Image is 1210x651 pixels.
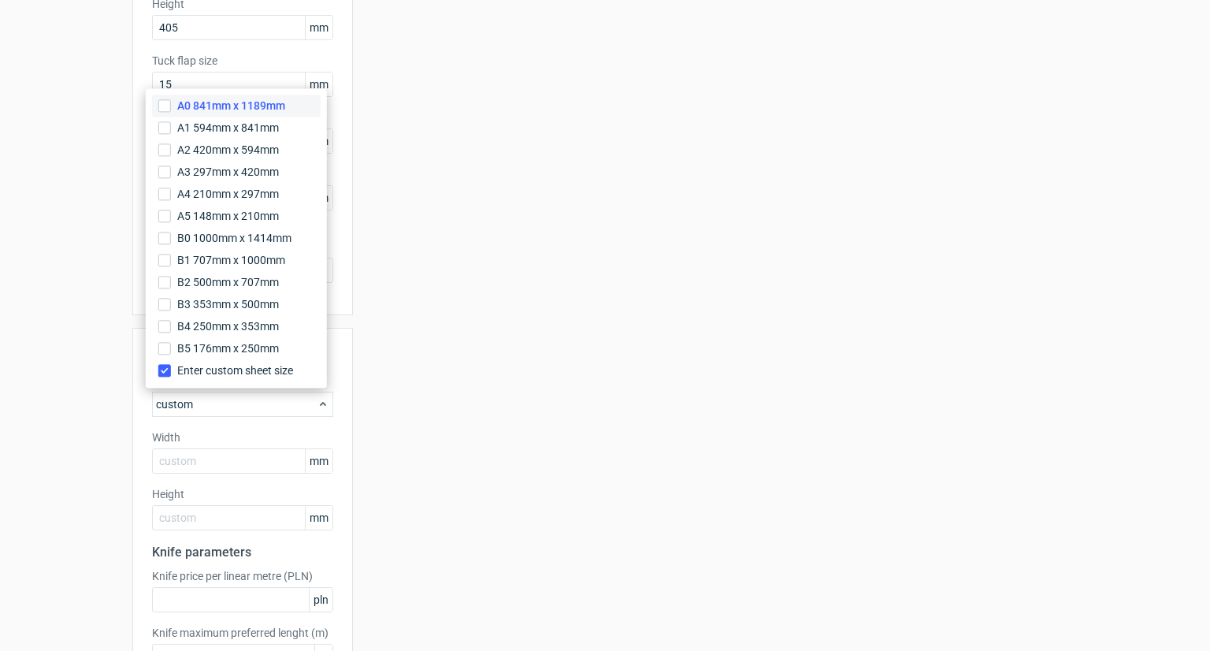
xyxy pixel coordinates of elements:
[309,588,332,612] span: pln
[177,186,279,202] span: A4 210mm x 297mm
[177,274,279,290] span: B2 500mm x 707mm
[177,230,291,246] span: B0 1000mm x 1414mm
[152,568,333,584] label: Knife price per linear metre (PLN)
[177,363,293,378] span: Enter custom sheet size
[152,625,333,641] label: Knife maximum preferred lenght (m)
[152,448,333,474] input: custom
[152,505,333,530] input: custom
[177,340,279,356] span: B5 176mm x 250mm
[177,164,279,180] span: A3 297mm x 420mm
[152,392,333,417] div: custom
[152,543,333,562] h2: Knife parameters
[305,506,332,530] span: mm
[305,449,332,473] span: mm
[177,208,279,224] span: A5 148mm x 210mm
[177,252,285,268] span: B1 707mm x 1000mm
[305,16,332,39] span: mm
[152,430,333,445] label: Width
[177,142,279,158] span: A2 420mm x 594mm
[177,98,285,113] span: A0 841mm x 1189mm
[177,120,279,136] span: A1 594mm x 841mm
[177,296,279,312] span: B3 353mm x 500mm
[177,318,279,334] span: B4 250mm x 353mm
[152,53,333,69] label: Tuck flap size
[152,486,333,502] label: Height
[305,73,332,96] span: mm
